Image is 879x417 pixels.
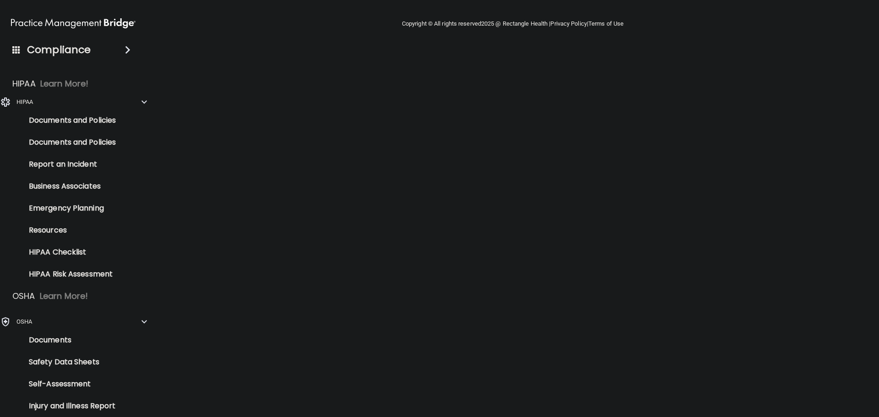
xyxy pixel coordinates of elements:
p: Emergency Planning [6,204,131,213]
h4: Compliance [27,43,91,56]
p: Learn More! [40,291,88,302]
p: OSHA [12,291,35,302]
p: OSHA [16,316,32,327]
p: HIPAA [16,97,33,108]
img: PMB logo [11,14,136,32]
p: Learn More! [40,78,89,89]
div: Copyright © All rights reserved 2025 @ Rectangle Health | | [346,9,680,38]
p: Documents [6,336,131,345]
a: Terms of Use [588,20,624,27]
a: Privacy Policy [550,20,586,27]
p: Safety Data Sheets [6,357,131,367]
p: Injury and Illness Report [6,401,131,411]
p: Business Associates [6,182,131,191]
p: Self-Assessment [6,379,131,389]
p: Report an Incident [6,160,131,169]
p: Documents and Policies [6,138,131,147]
p: Documents and Policies [6,116,131,125]
p: HIPAA Checklist [6,248,131,257]
p: HIPAA Risk Assessment [6,270,131,279]
p: Resources [6,226,131,235]
p: HIPAA [12,78,36,89]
